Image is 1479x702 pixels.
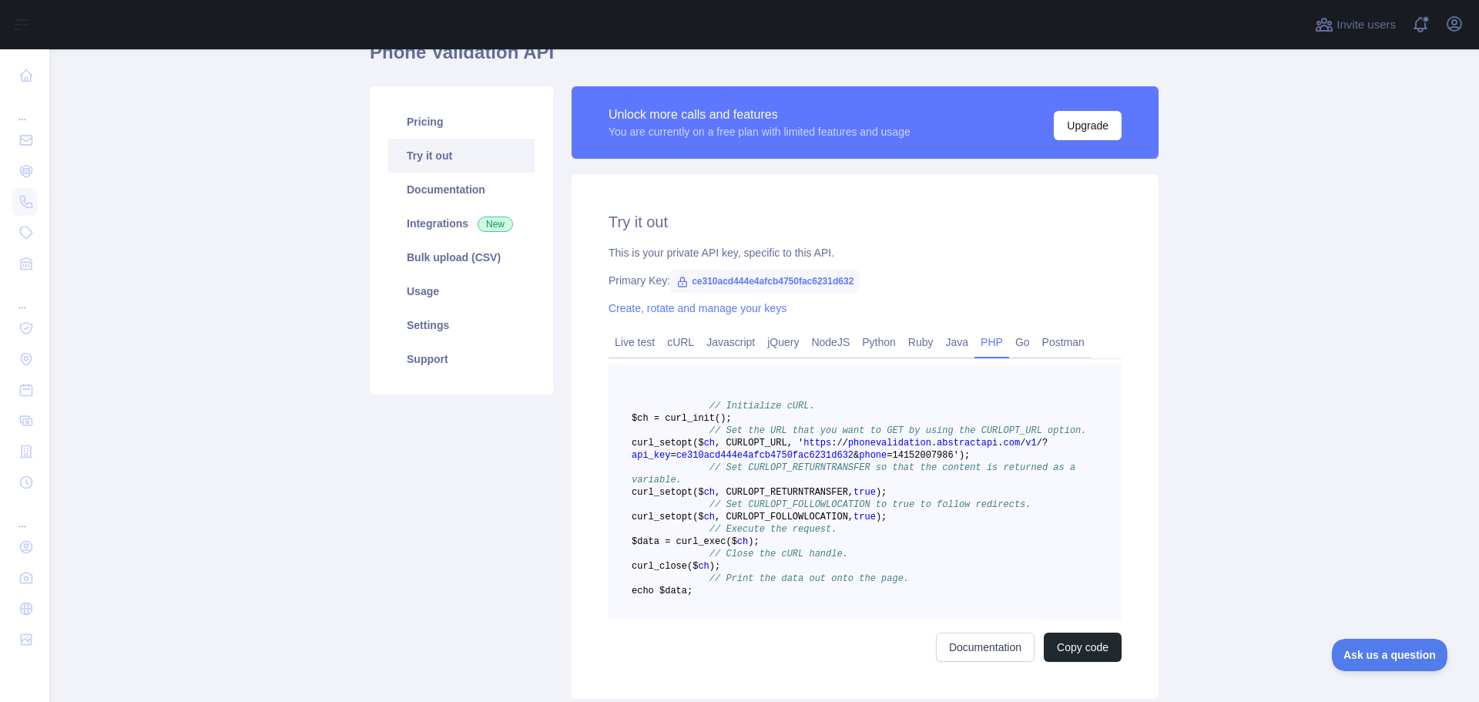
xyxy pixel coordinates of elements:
[676,450,854,461] span: ce310acd444e4afcb4750fac6231d632
[632,413,687,424] span: $ch = curl
[715,561,720,572] span: ;
[687,413,726,424] span: _init()
[726,413,731,424] span: ;
[876,487,881,498] span: )
[859,450,887,461] span: phone
[670,270,860,293] span: ce310acd444e4afcb4750fac6231d632
[936,633,1035,662] a: Documentation
[1312,12,1399,37] button: Invite users
[704,487,715,498] span: ch
[803,438,831,448] span: https
[887,450,964,461] span: =14152007986')
[715,438,803,448] span: , CURLOPT_URL, '
[937,438,998,448] span: abstractapi
[1332,639,1448,671] iframe: Toggle Customer Support
[1009,330,1036,354] a: Go
[388,240,535,274] a: Bulk upload (CSV)
[761,330,805,354] a: jQuery
[709,524,837,535] span: // Execute the request.
[478,217,513,232] span: New
[632,586,693,596] span: echo $data;
[670,450,676,461] span: =
[709,549,848,559] span: // Close the cURL handle.
[12,280,37,311] div: ...
[843,438,848,448] span: /
[632,512,654,522] span: curl
[609,330,661,354] a: Live test
[1042,438,1048,448] span: ?
[388,105,535,139] a: Pricing
[709,561,715,572] span: )
[632,487,654,498] span: curl
[940,330,975,354] a: Java
[632,536,698,547] span: $data = curl
[1020,438,1025,448] span: /
[1036,330,1091,354] a: Postman
[848,438,931,448] span: phonevalidation
[609,302,786,314] a: Create, rotate and manage your keys
[1004,438,1021,448] span: com
[700,330,761,354] a: Javascript
[709,499,1031,510] span: // Set CURLOPT_FOLLOWLOCATION to true to follow redirects.
[632,438,654,448] span: curl
[837,438,842,448] span: /
[609,245,1122,260] div: This is your private API key, specific to this API.
[854,487,876,498] span: true
[998,438,1003,448] span: .
[388,308,535,342] a: Settings
[881,487,887,498] span: ;
[964,450,970,461] span: ;
[709,573,909,584] span: // Print the data out onto the page.
[609,124,911,139] div: You are currently on a free plan with limited features and usage
[388,173,535,207] a: Documentation
[698,536,736,547] span: _exec($
[654,512,704,522] span: _setopt($
[974,330,1009,354] a: PHP
[1044,633,1122,662] button: Copy code
[709,401,815,411] span: // Initialize cURL.
[715,487,854,498] span: , CURLOPT_RETURNTRANSFER,
[854,450,859,461] span: &
[12,499,37,530] div: ...
[388,274,535,308] a: Usage
[661,330,700,354] a: cURL
[902,330,940,354] a: Ruby
[831,438,837,448] span: :
[654,438,704,448] span: _setopt($
[609,211,1122,233] h2: Try it out
[698,561,709,572] span: ch
[856,330,902,354] a: Python
[1054,111,1122,140] button: Upgrade
[931,438,937,448] span: .
[715,512,854,522] span: , CURLOPT_FOLLOWLOCATION,
[854,512,876,522] span: true
[704,512,715,522] span: ch
[632,561,654,572] span: curl
[1037,438,1042,448] span: /
[388,342,535,376] a: Support
[632,450,670,461] span: api_key
[805,330,856,354] a: NodeJS
[388,139,535,173] a: Try it out
[609,273,1122,288] div: Primary Key:
[1336,16,1396,34] span: Invite users
[12,92,37,123] div: ...
[654,487,704,498] span: _setopt($
[881,512,887,522] span: ;
[709,425,1087,436] span: // Set the URL that you want to GET by using the CURLOPT_URL option.
[388,207,535,240] a: Integrations New
[737,536,748,547] span: ch
[753,536,759,547] span: ;
[654,561,699,572] span: _close($
[632,462,1081,485] span: // Set CURLOPT_RETURNTRANSFER so that the content is returned as a variable.
[609,106,911,124] div: Unlock more calls and features
[704,438,715,448] span: ch
[1025,438,1036,448] span: v1
[876,512,881,522] span: )
[370,40,1159,77] h1: Phone Validation API
[748,536,753,547] span: )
